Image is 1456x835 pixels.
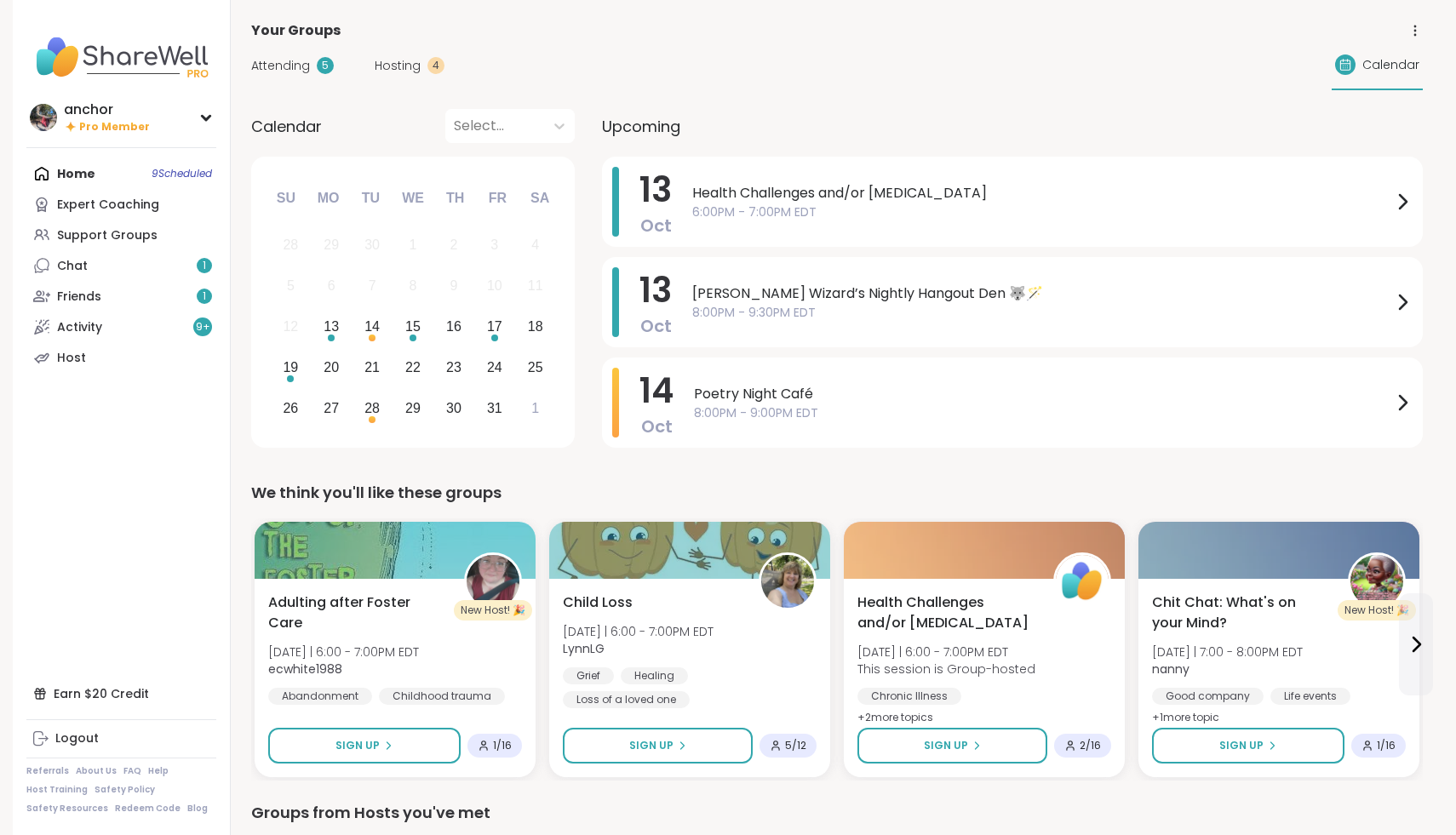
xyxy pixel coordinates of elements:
[268,728,461,764] button: Sign Up
[563,623,714,640] span: [DATE] | 6:00 - 7:00PM EDT
[1152,728,1344,764] button: Sign Up
[268,592,445,633] span: Adulting after Foster Care
[476,349,513,386] div: Choose Friday, October 24th, 2025
[309,180,347,217] div: Mo
[287,274,295,297] div: 5
[446,315,461,338] div: 16
[30,104,57,131] img: anchor
[395,390,432,426] div: Choose Wednesday, October 29th, 2025
[487,274,502,297] div: 10
[436,268,473,305] div: Not available Thursday, October 9th, 2025
[517,268,553,305] div: Not available Saturday, October 11th, 2025
[487,397,502,420] div: 31
[283,397,298,420] div: 26
[352,180,389,217] div: Tu
[354,309,391,346] div: Choose Tuesday, October 14th, 2025
[369,274,376,297] div: 7
[467,555,519,608] img: ecwhite1988
[761,555,814,608] img: LynnLG
[335,738,380,753] span: Sign Up
[436,390,473,426] div: Choose Thursday, October 30th, 2025
[76,765,117,777] a: About Us
[437,180,474,217] div: Th
[563,728,753,764] button: Sign Up
[857,728,1047,764] button: Sign Up
[924,738,968,753] span: Sign Up
[395,268,432,305] div: Not available Wednesday, October 8th, 2025
[639,266,672,314] span: 13
[517,390,553,426] div: Choose Saturday, November 1st, 2025
[521,180,559,217] div: Sa
[354,390,391,426] div: Choose Tuesday, October 28th, 2025
[446,356,461,379] div: 23
[26,312,216,342] a: Activity9+
[123,765,141,777] a: FAQ
[364,356,380,379] div: 21
[629,738,674,753] span: Sign Up
[26,784,88,796] a: Host Training
[436,227,473,264] div: Not available Thursday, October 2nd, 2025
[57,197,159,214] div: Expert Coaching
[405,397,421,420] div: 29
[528,356,543,379] div: 25
[857,592,1035,633] span: Health Challenges and/or [MEDICAL_DATA]
[313,309,350,346] div: Choose Monday, October 13th, 2025
[857,688,961,705] div: Chronic Illness
[379,688,505,705] div: Childhood trauma
[375,57,421,75] span: Hosting
[251,481,1423,505] div: We think you'll like these groups
[57,289,101,306] div: Friends
[450,274,457,297] div: 9
[692,203,1392,221] span: 6:00PM - 7:00PM EDT
[639,367,674,415] span: 14
[272,309,309,346] div: Not available Sunday, October 12th, 2025
[436,309,473,346] div: Choose Thursday, October 16th, 2025
[267,180,305,217] div: Su
[531,397,539,420] div: 1
[251,57,310,75] span: Attending
[313,268,350,305] div: Not available Monday, October 6th, 2025
[517,309,553,346] div: Choose Saturday, October 18th, 2025
[602,115,680,138] span: Upcoming
[251,115,322,138] span: Calendar
[26,342,216,373] a: Host
[364,315,380,338] div: 14
[857,661,1035,678] span: This session is Group-hosted
[364,233,380,256] div: 30
[395,349,432,386] div: Choose Wednesday, October 22nd, 2025
[785,739,806,752] span: 5 / 12
[395,309,432,346] div: Choose Wednesday, October 15th, 2025
[64,100,150,119] div: anchor
[354,227,391,264] div: Not available Tuesday, September 30th, 2025
[26,803,108,815] a: Safety Resources
[1350,555,1403,608] img: nanny
[268,661,342,678] b: ecwhite1988
[317,57,334,74] div: 5
[26,281,216,312] a: Friends1
[694,404,1392,422] span: 8:00PM - 9:00PM EDT
[395,227,432,264] div: Not available Wednesday, October 1st, 2025
[454,600,532,621] div: New Host! 🎉
[563,592,633,613] span: Child Loss
[272,390,309,426] div: Choose Sunday, October 26th, 2025
[517,349,553,386] div: Choose Saturday, October 25th, 2025
[641,415,673,438] span: Oct
[26,27,216,87] img: ShareWell Nav Logo
[26,250,216,281] a: Chat1
[621,667,688,684] div: Healing
[196,320,210,335] span: 9 +
[1362,56,1419,74] span: Calendar
[79,120,150,134] span: Pro Member
[270,225,555,428] div: month 2025-10
[394,180,432,217] div: We
[531,233,539,256] div: 4
[354,349,391,386] div: Choose Tuesday, October 21st, 2025
[251,20,341,41] span: Your Groups
[427,57,444,74] div: 4
[639,166,672,214] span: 13
[517,227,553,264] div: Not available Saturday, October 4th, 2025
[283,233,298,256] div: 28
[493,739,512,752] span: 1 / 16
[692,304,1392,322] span: 8:00PM - 9:30PM EDT
[405,356,421,379] div: 22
